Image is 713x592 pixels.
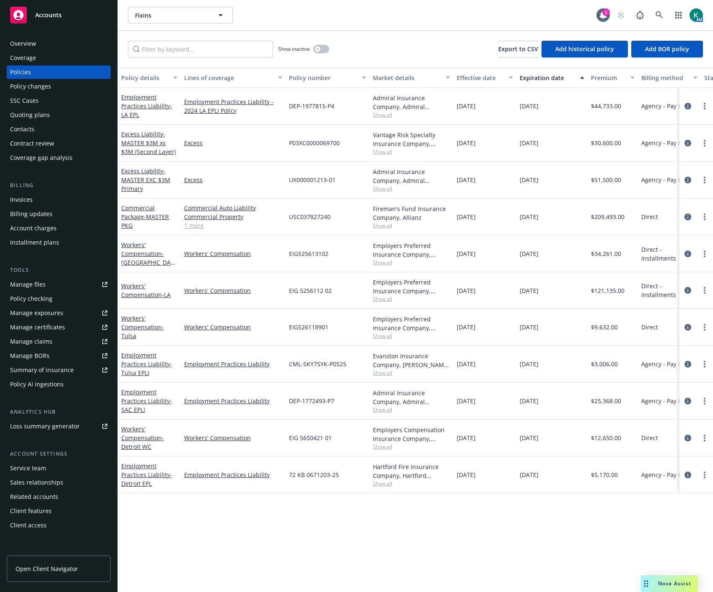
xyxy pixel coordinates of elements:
a: Start snowing [612,7,629,23]
a: Policy checking [7,292,111,305]
span: [DATE] [520,249,539,258]
a: Billing updates [7,207,111,221]
a: Employment Practices Liability [121,388,172,414]
a: circleInformation [683,175,693,185]
a: circleInformation [683,470,693,480]
a: circleInformation [683,249,693,259]
div: Policy AI ingestions [10,378,64,391]
span: Nova Assist [658,580,691,587]
span: Show all [373,480,450,487]
span: Add BOR policy [645,45,689,53]
span: $51,500.00 [591,175,621,184]
a: Commercial Package [121,204,169,229]
a: more [700,101,710,111]
a: Overview [7,37,111,50]
a: Loss summary generator [7,420,111,433]
a: more [700,212,710,222]
a: Switch app [670,7,687,23]
a: Employment Practices Liability [121,93,172,119]
a: Manage BORs [7,349,111,363]
div: Sales relationships [10,476,63,489]
div: Policy changes [10,80,51,93]
a: more [700,396,710,406]
span: Manage exposures [7,306,111,320]
a: Workers' Compensation [121,241,174,275]
span: Agency - Pay in full [641,138,695,147]
span: Direct - Installments [641,245,697,263]
span: [DATE] [457,433,476,442]
div: Employers Preferred Insurance Company, Employers Insurance Group [373,241,450,259]
a: Workers' Compensation [184,323,282,331]
div: Manage BORs [10,349,49,363]
span: Fixins [135,11,208,20]
a: Employment Practices Liability [184,360,282,368]
button: Export to CSV [498,41,538,57]
button: Policy number [286,68,370,88]
a: Commercial Auto Liability [184,203,282,212]
button: Market details [370,68,453,88]
span: [DATE] [457,212,476,221]
div: Employers Preferred Insurance Company, Employers Insurance Group [373,278,450,295]
button: Expiration date [516,68,588,88]
a: Contacts [7,123,111,136]
span: $9,632.00 [591,323,618,331]
span: EIG 5256112 02 [289,286,332,295]
span: [DATE] [457,396,476,405]
div: Quoting plans [10,108,50,122]
button: Policy details [118,68,181,88]
span: 72 KB 0671203-25 [289,470,339,479]
span: [DATE] [457,102,476,110]
div: Manage exposures [10,306,63,320]
span: [DATE] [457,323,476,331]
a: Policies [7,65,111,79]
div: Manage claims [10,335,52,348]
span: $25,368.00 [591,396,621,405]
span: [DATE] [457,138,476,147]
div: Tools [7,266,111,274]
button: Premium [588,68,638,88]
span: Direct - Installments [641,282,697,299]
span: Show all [373,222,450,229]
a: Employment Practices Liability [184,470,282,479]
a: Excess Liability [121,167,170,193]
div: Overview [10,37,36,50]
span: Agency - Pay in full [641,396,695,405]
a: SSC Cases [7,94,111,107]
span: Show all [373,369,450,376]
a: Workers' Compensation [184,249,282,258]
div: Contacts [10,123,34,136]
div: Hartford Fire Insurance Company, Hartford Insurance Group, RT Specialty Insurance Services, LLC (... [373,462,450,480]
div: Admiral Insurance Company, Admiral Insurance Group ([PERSON_NAME] Corporation), RT Specialty Insu... [373,389,450,406]
span: Direct [641,212,658,221]
a: Excess [184,175,282,184]
div: Policy details [121,73,168,82]
span: [DATE] [457,249,476,258]
a: Accounts [7,3,111,27]
button: Fixins [128,7,233,23]
a: circleInformation [683,101,693,111]
span: Show all [373,406,450,413]
a: more [700,138,710,148]
div: Premium [591,73,625,82]
a: Related accounts [7,490,111,503]
a: Employment Practices Liability [121,351,172,377]
div: 1 [602,8,610,16]
span: [DATE] [520,175,539,184]
a: circleInformation [683,138,693,148]
div: Fireman's Fund Insurance Company, Allianz [373,204,450,222]
a: circleInformation [683,396,693,406]
a: Client access [7,519,111,532]
span: - MASTER EXC $3M Primary [121,167,170,193]
a: Installment plans [7,236,111,249]
span: [DATE] [520,360,539,368]
a: more [700,249,710,259]
span: Agency - Pay in full [641,360,695,368]
span: [DATE] [520,323,539,331]
span: - LA [162,291,171,299]
span: Show all [373,443,450,450]
span: UX000001213-01 [289,175,336,184]
div: Drag to move [641,575,651,592]
div: Admiral Insurance Company, Admiral Insurance Group ([PERSON_NAME] Corporation), [GEOGRAPHIC_DATA] [373,167,450,185]
div: Lines of coverage [184,73,273,82]
a: circleInformation [683,322,693,332]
